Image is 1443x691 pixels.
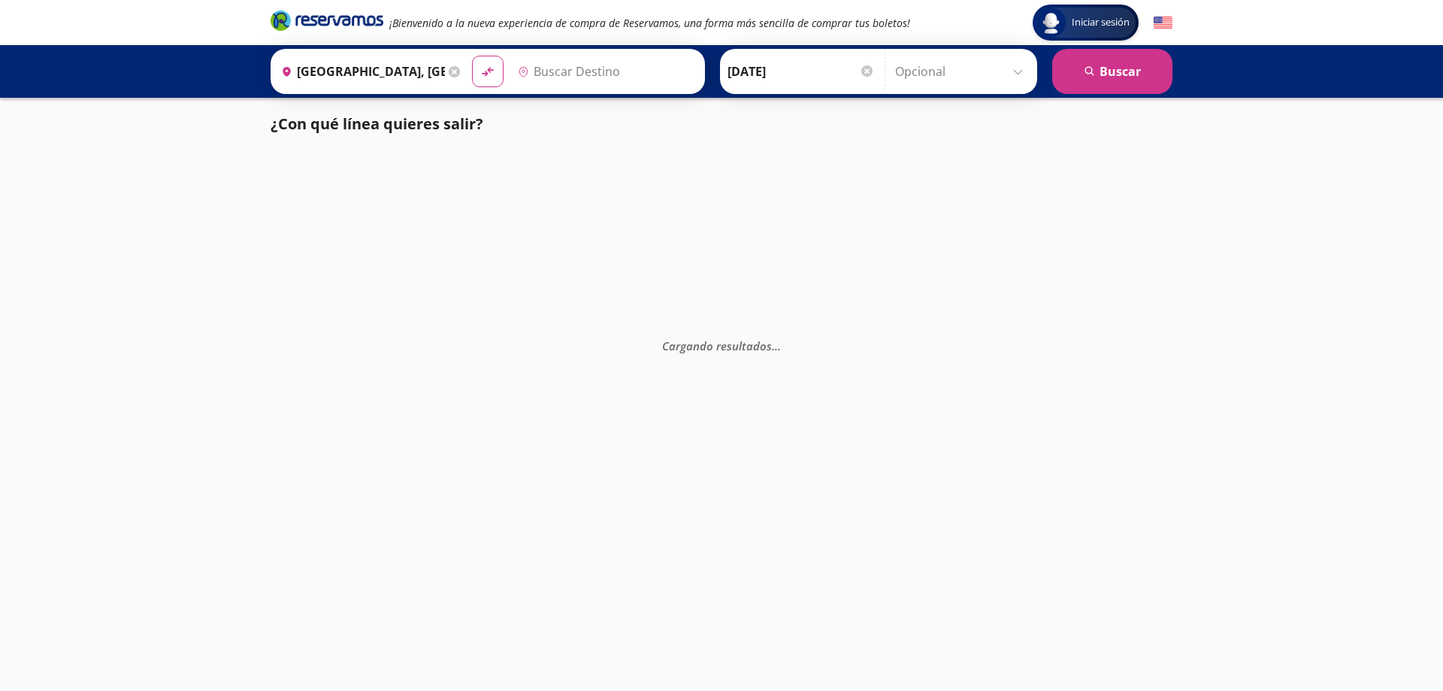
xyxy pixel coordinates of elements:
[895,53,1030,90] input: Opcional
[271,113,483,135] p: ¿Con qué línea quieres salir?
[775,338,778,353] span: .
[271,9,383,36] a: Brand Logo
[512,53,697,90] input: Buscar Destino
[1066,15,1136,30] span: Iniciar sesión
[389,16,910,30] em: ¡Bienvenido a la nueva experiencia de compra de Reservamos, una forma más sencilla de comprar tus...
[662,338,781,353] em: Cargando resultados
[271,9,383,32] i: Brand Logo
[1052,49,1172,94] button: Buscar
[1154,14,1172,32] button: English
[778,338,781,353] span: .
[728,53,875,90] input: Elegir Fecha
[772,338,775,353] span: .
[275,53,445,90] input: Buscar Origen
